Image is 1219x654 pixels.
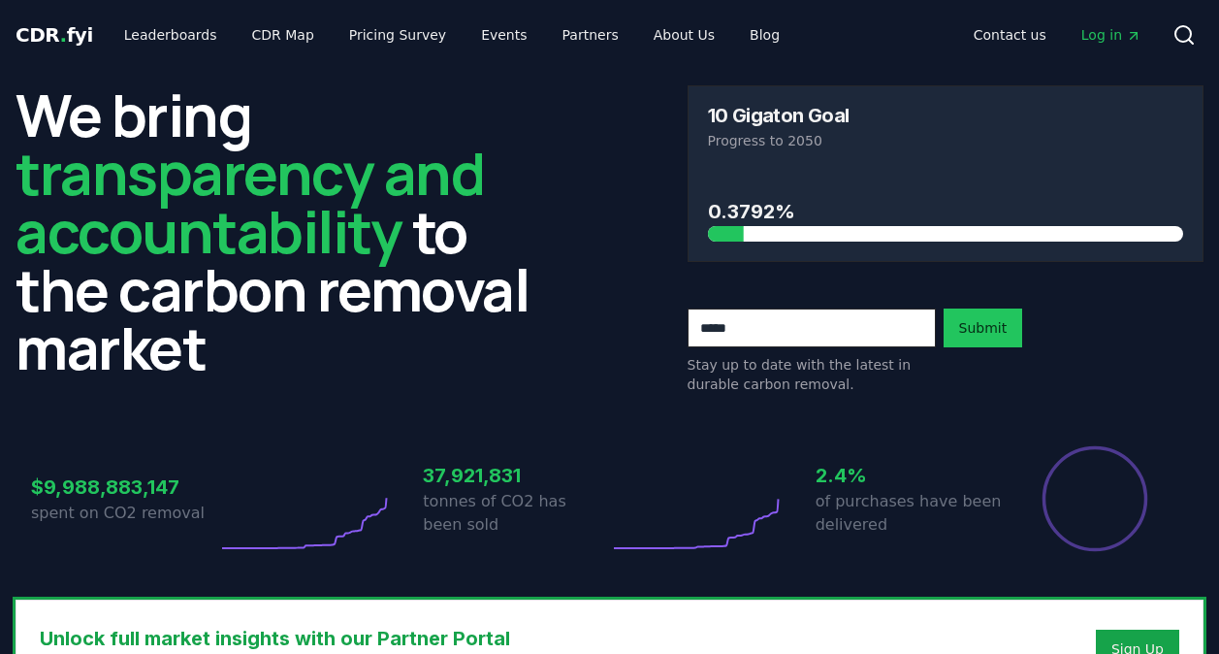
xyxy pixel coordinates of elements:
[1081,25,1141,45] span: Log in
[816,490,1002,537] p: of purchases have been delivered
[708,106,850,125] h3: 10 Gigaton Goal
[31,473,217,502] h3: $9,988,883,147
[547,17,634,52] a: Partners
[708,131,1184,150] p: Progress to 2050
[109,17,233,52] a: Leaderboards
[465,17,542,52] a: Events
[423,461,609,490] h3: 37,921,831
[958,17,1157,52] nav: Main
[1066,17,1157,52] a: Log in
[708,197,1184,226] h3: 0.3792%
[16,23,93,47] span: CDR fyi
[237,17,330,52] a: CDR Map
[16,21,93,49] a: CDR.fyi
[816,461,1002,490] h3: 2.4%
[31,502,217,525] p: spent on CO2 removal
[688,355,936,394] p: Stay up to date with the latest in durable carbon removal.
[16,133,484,271] span: transparency and accountability
[109,17,795,52] nav: Main
[944,309,1023,347] button: Submit
[958,17,1062,52] a: Contact us
[40,624,884,653] h3: Unlock full market insights with our Partner Portal
[638,17,730,52] a: About Us
[1041,444,1149,553] div: Percentage of sales delivered
[16,85,532,376] h2: We bring to the carbon removal market
[60,23,67,47] span: .
[334,17,462,52] a: Pricing Survey
[423,490,609,537] p: tonnes of CO2 has been sold
[734,17,795,52] a: Blog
